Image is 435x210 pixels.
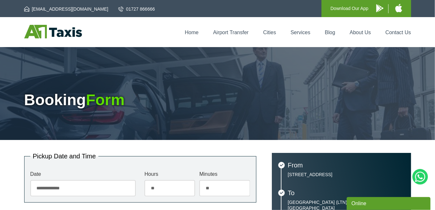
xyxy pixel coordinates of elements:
[86,91,124,108] span: Form
[30,172,136,177] label: Date
[24,92,411,108] h1: Booking
[199,172,250,177] label: Minutes
[263,30,276,35] a: Cities
[291,30,310,35] a: Services
[24,6,108,12] a: [EMAIL_ADDRESS][DOMAIN_NAME]
[118,6,155,12] a: 01727 866666
[395,4,402,12] img: A1 Taxis iPhone App
[347,196,432,210] iframe: chat widget
[288,172,405,177] p: [STREET_ADDRESS]
[288,190,405,196] h3: To
[350,30,371,35] a: About Us
[213,30,249,35] a: Airport Transfer
[30,153,99,159] legend: Pickup Date and Time
[325,30,335,35] a: Blog
[385,30,411,35] a: Contact Us
[144,172,195,177] label: Hours
[376,4,383,12] img: A1 Taxis Android App
[288,162,405,168] h3: From
[24,25,82,38] img: A1 Taxis St Albans LTD
[185,30,199,35] a: Home
[331,5,369,13] p: Download Our App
